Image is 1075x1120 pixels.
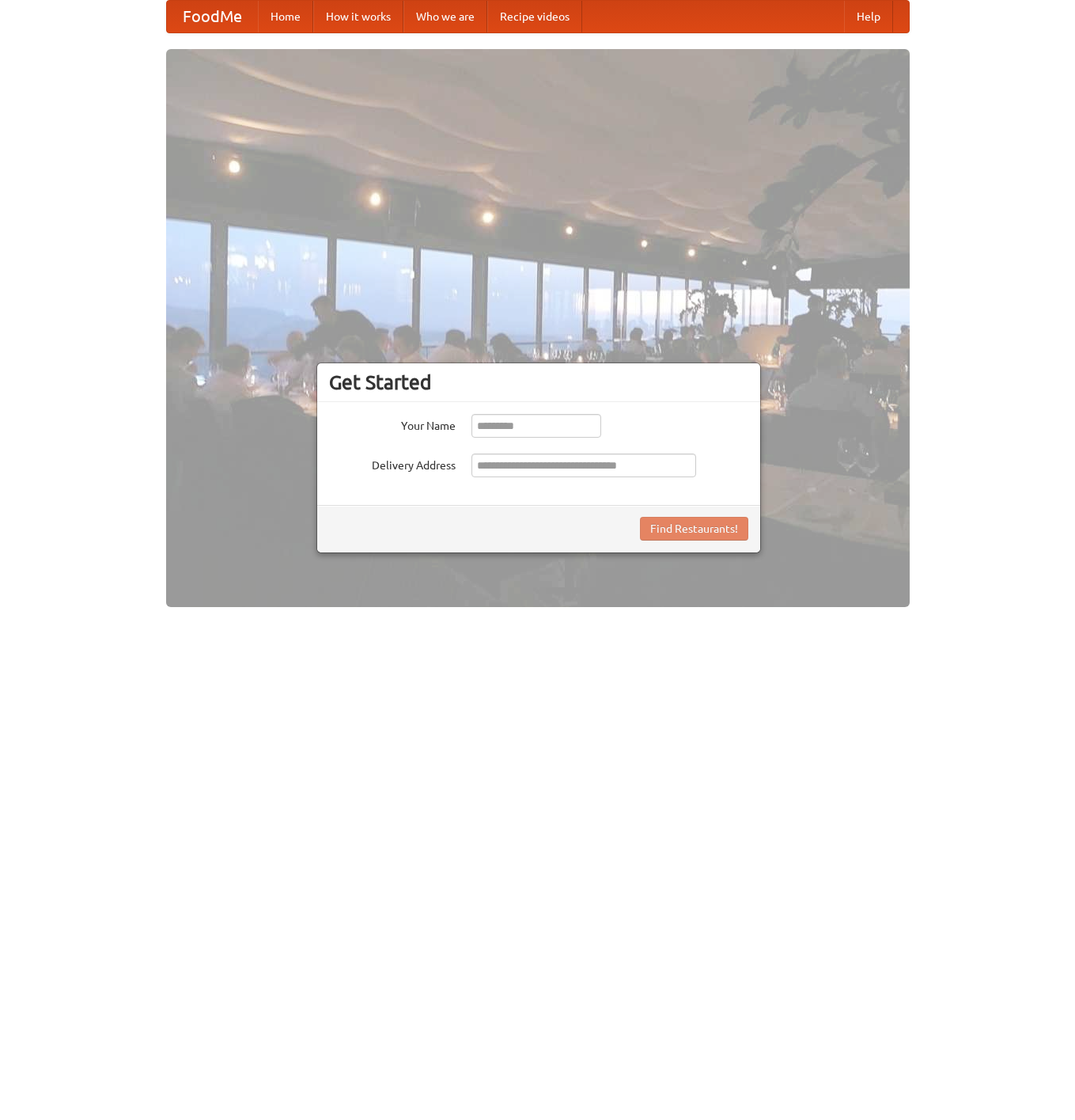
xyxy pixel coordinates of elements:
[487,1,582,32] a: Recipe videos
[329,370,748,394] h3: Get Started
[258,1,313,32] a: Home
[403,1,487,32] a: Who we are
[329,454,456,473] label: Delivery Address
[167,1,258,32] a: FoodMe
[640,517,748,541] button: Find Restaurants!
[329,414,456,434] label: Your Name
[844,1,893,32] a: Help
[313,1,403,32] a: How it works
